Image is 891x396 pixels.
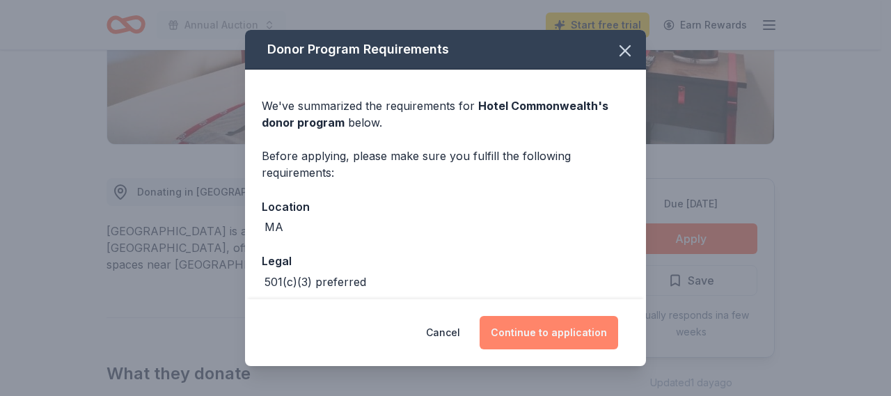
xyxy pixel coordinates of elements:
div: 501(c)(3) preferred [265,274,366,290]
div: MA [265,219,283,235]
div: Donor Program Requirements [245,30,646,70]
div: Location [262,198,629,216]
button: Cancel [426,316,460,349]
button: Continue to application [480,316,618,349]
div: Legal [262,252,629,270]
div: We've summarized the requirements for below. [262,97,629,131]
div: Before applying, please make sure you fulfill the following requirements: [262,148,629,181]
